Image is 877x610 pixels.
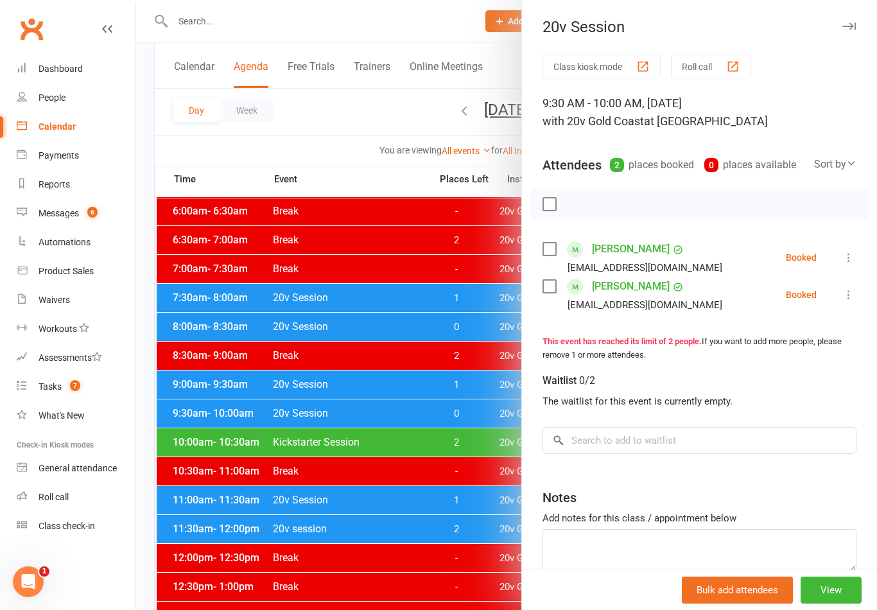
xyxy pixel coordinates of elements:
[543,394,856,409] div: The waitlist for this event is currently empty.
[39,381,62,392] div: Tasks
[39,295,70,305] div: Waivers
[568,297,722,313] div: [EMAIL_ADDRESS][DOMAIN_NAME]
[39,492,69,502] div: Roll call
[543,156,602,174] div: Attendees
[543,489,577,507] div: Notes
[39,353,102,363] div: Assessments
[522,18,877,36] div: 20v Session
[543,372,595,390] div: Waitlist
[39,208,79,218] div: Messages
[17,170,135,199] a: Reports
[671,55,751,78] button: Roll call
[17,83,135,112] a: People
[39,237,91,247] div: Automations
[39,92,65,103] div: People
[543,114,644,128] span: with 20v Gold Coast
[543,55,661,78] button: Class kiosk mode
[39,566,49,577] span: 1
[644,114,768,128] span: at [GEOGRAPHIC_DATA]
[543,335,856,362] div: If you want to add more people, please remove 1 or more attendees.
[39,179,70,189] div: Reports
[17,141,135,170] a: Payments
[17,286,135,315] a: Waivers
[17,483,135,512] a: Roll call
[704,158,718,172] div: 0
[39,463,117,473] div: General attendance
[39,410,85,421] div: What's New
[704,156,796,174] div: places available
[87,207,98,218] span: 6
[786,290,817,299] div: Booked
[610,156,694,174] div: places booked
[17,454,135,483] a: General attendance kiosk mode
[17,228,135,257] a: Automations
[39,150,79,161] div: Payments
[592,239,670,259] a: [PERSON_NAME]
[17,257,135,286] a: Product Sales
[39,121,76,132] div: Calendar
[610,158,624,172] div: 2
[17,401,135,430] a: What's New
[801,577,862,604] button: View
[17,512,135,541] a: Class kiosk mode
[70,380,80,391] span: 7
[543,510,856,526] div: Add notes for this class / appointment below
[39,324,77,334] div: Workouts
[15,13,48,45] a: Clubworx
[543,94,856,130] div: 9:30 AM - 10:00 AM, [DATE]
[17,55,135,83] a: Dashboard
[39,266,94,276] div: Product Sales
[17,199,135,228] a: Messages 6
[17,112,135,141] a: Calendar
[543,336,702,346] strong: This event has reached its limit of 2 people.
[13,566,44,597] iframe: Intercom live chat
[39,64,83,74] div: Dashboard
[17,344,135,372] a: Assessments
[17,315,135,344] a: Workouts
[17,372,135,401] a: Tasks 7
[39,521,95,531] div: Class check-in
[682,577,793,604] button: Bulk add attendees
[592,276,670,297] a: [PERSON_NAME]
[814,156,856,173] div: Sort by
[568,259,722,276] div: [EMAIL_ADDRESS][DOMAIN_NAME]
[543,427,856,454] input: Search to add to waitlist
[579,372,595,390] div: 0/2
[786,253,817,262] div: Booked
